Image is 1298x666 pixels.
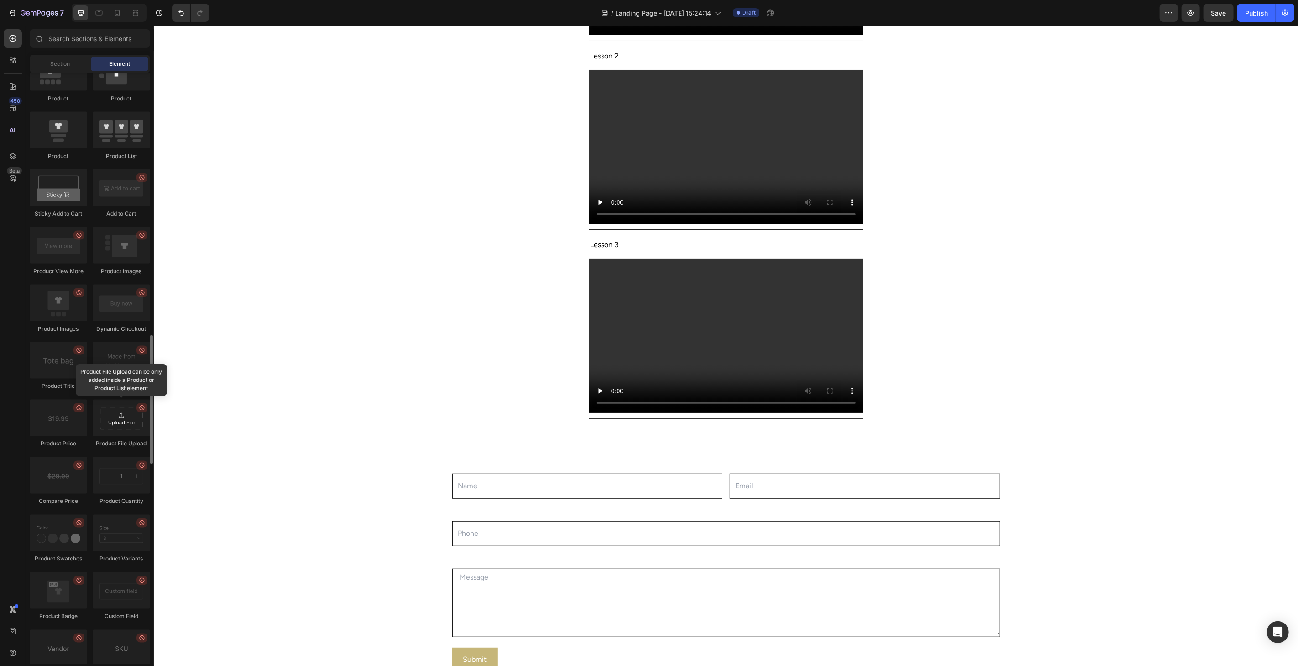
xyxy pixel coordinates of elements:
[7,167,22,174] div: Beta
[30,152,87,160] div: Product
[60,7,64,18] p: 7
[172,4,209,22] div: Undo/Redo
[298,622,344,646] button: Submit
[30,325,87,333] div: Product Images
[93,95,150,103] div: Product
[93,267,150,275] div: Product Images
[30,267,87,275] div: Product View More
[298,448,569,473] input: Name
[30,210,87,218] div: Sticky Add to Cart
[615,8,711,18] span: Landing Page - [DATE] 15:24:14
[576,448,846,473] input: Email
[4,4,68,22] button: 7
[93,382,150,391] div: Product Description
[298,433,569,449] div: Name
[30,555,87,563] div: Product Swatches
[437,26,465,35] span: Lesson 2
[1245,8,1268,18] div: Publish
[30,95,87,103] div: Product
[93,613,150,621] div: Custom Field
[93,325,150,333] div: Dynamic Checkout
[435,211,466,227] div: Rich Text Editor. Editing area: main
[51,60,70,68] span: Section
[30,440,87,448] div: Product Price
[435,44,709,199] video: Video
[742,9,756,17] span: Draft
[93,440,150,448] div: Product File Upload
[611,8,613,18] span: /
[437,215,465,223] span: Lesson 3
[298,496,846,521] input: Phone
[1237,4,1276,22] button: Publish
[309,628,333,641] div: Submit
[93,497,150,506] div: Product Quantity
[1211,9,1226,17] span: Save
[1267,621,1289,643] div: Open Intercom Messenger
[298,481,846,496] div: Phone
[93,555,150,563] div: Product Variants
[9,97,22,105] div: 450
[30,382,87,391] div: Product Title
[435,233,709,387] video: Video
[109,60,130,68] span: Element
[154,26,1298,666] iframe: Design area
[298,528,846,543] div: Message
[93,210,150,218] div: Add to Cart
[30,497,87,506] div: Compare Price
[576,433,846,449] div: Email
[30,613,87,621] div: Product Badge
[93,152,150,160] div: Product List
[1204,4,1234,22] button: Save
[30,29,150,48] input: Search Sections & Elements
